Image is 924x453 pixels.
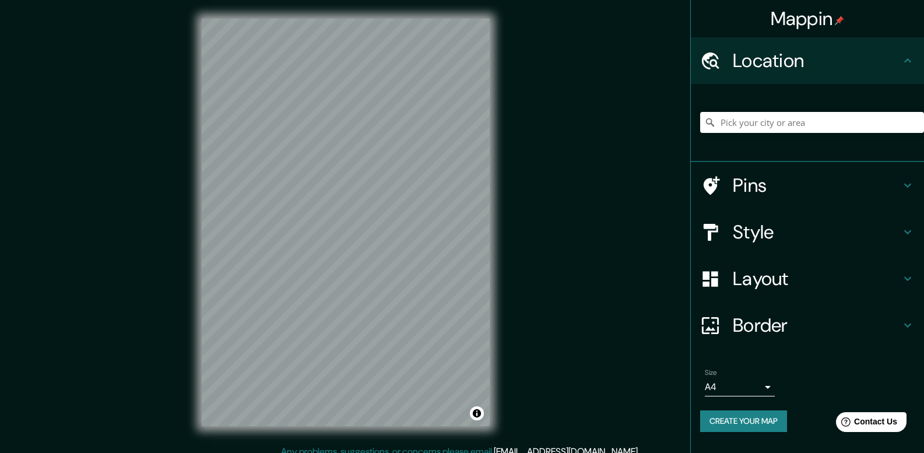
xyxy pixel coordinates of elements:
[470,406,484,420] button: Toggle attribution
[835,16,844,25] img: pin-icon.png
[700,112,924,133] input: Pick your city or area
[691,302,924,349] div: Border
[771,7,845,30] h4: Mappin
[691,162,924,209] div: Pins
[202,19,490,426] canvas: Map
[820,408,911,440] iframe: Help widget launcher
[733,220,901,244] h4: Style
[691,37,924,84] div: Location
[733,267,901,290] h4: Layout
[705,368,717,378] label: Size
[705,378,775,396] div: A4
[691,255,924,302] div: Layout
[733,49,901,72] h4: Location
[733,174,901,197] h4: Pins
[733,314,901,337] h4: Border
[691,209,924,255] div: Style
[700,410,787,432] button: Create your map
